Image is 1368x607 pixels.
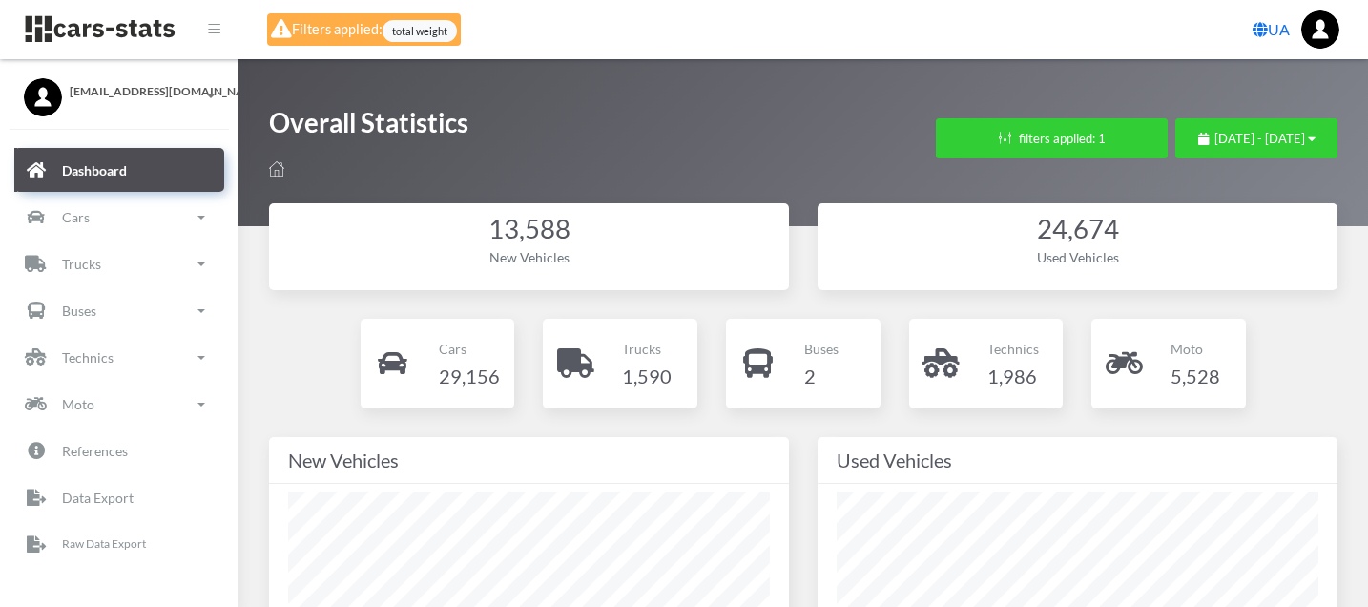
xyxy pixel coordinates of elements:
a: Dashboard [14,149,224,193]
button: filters applied: 1 [936,118,1168,158]
a: Trucks [14,242,224,286]
p: Buses [804,337,839,361]
h4: 1,986 [987,361,1039,391]
a: UA [1245,10,1297,49]
a: Moto [14,383,224,427]
p: Cars [439,337,500,361]
div: Used Vehicles [837,445,1318,475]
img: navbar brand [24,14,176,44]
img: ... [1301,10,1339,49]
p: Trucks [622,337,672,361]
div: New Vehicles [288,445,770,475]
a: Buses [14,289,224,333]
p: Cars [62,205,90,229]
h1: Overall Statistics [269,105,468,150]
span: [EMAIL_ADDRESS][DOMAIN_NAME] [70,83,215,100]
h4: 5,528 [1171,361,1220,391]
h4: 29,156 [439,361,500,391]
a: Cars [14,196,224,240]
p: Buses [62,299,96,323]
h4: 2 [804,361,839,391]
p: Technics [62,345,114,369]
p: References [62,439,128,463]
div: Filters applied: [267,13,461,46]
p: Moto [62,392,94,416]
a: Raw Data Export [14,523,224,567]
p: Trucks [62,252,101,276]
div: Used Vehicles [837,247,1318,267]
a: [EMAIL_ADDRESS][DOMAIN_NAME] [24,78,215,100]
a: References [14,429,224,473]
button: [DATE] - [DATE] [1175,118,1337,158]
a: Technics [14,336,224,380]
div: 13,588 [288,211,770,248]
div: New Vehicles [288,247,770,267]
p: Data Export [62,486,134,510]
h4: 1,590 [622,361,672,391]
a: Data Export [14,476,224,520]
p: Technics [987,337,1039,361]
p: Raw Data Export [62,534,146,555]
span: total weight [383,20,457,42]
p: Dashboard [62,158,127,182]
span: [DATE] - [DATE] [1214,131,1305,146]
div: 24,674 [837,211,1318,248]
p: Moto [1171,337,1220,361]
